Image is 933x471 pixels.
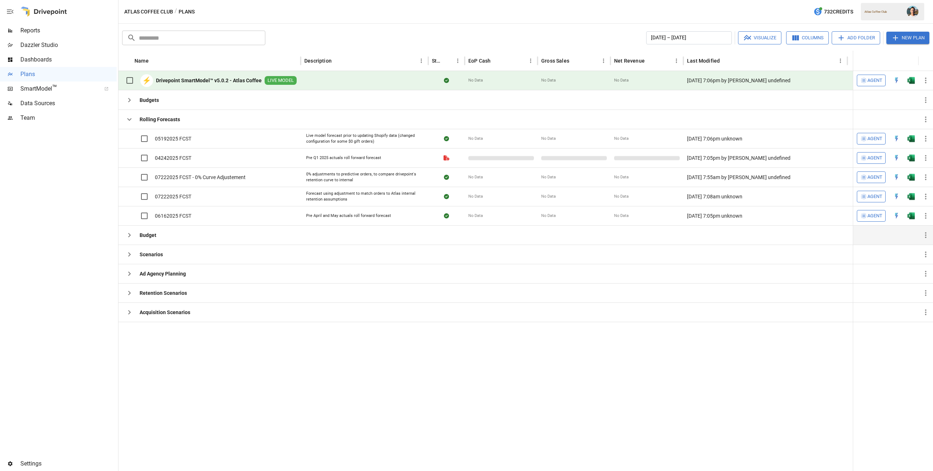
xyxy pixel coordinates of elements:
[306,155,381,161] div: Pre Q1 2025 actuals roll forward forecast
[786,31,829,44] button: Columns
[907,174,915,181] div: Open in Excel
[140,270,186,277] b: Ad Agency Planning
[687,58,720,64] div: Last Modified
[893,154,900,162] div: Open in Quick Edit
[907,212,915,219] img: g5qfjXmAAAAABJRU5ErkJggg==
[442,56,453,66] button: Sort
[468,194,483,199] span: No Data
[893,212,900,219] div: Open in Quick Edit
[867,135,882,143] span: Agent
[20,26,117,35] span: Reports
[140,309,190,316] b: Acquisition Scenarios
[155,135,191,142] span: 05192025 FCST
[614,174,629,180] span: No Data
[907,212,915,219] div: Open in Excel
[20,84,96,93] span: SmartModel
[893,135,900,142] div: Open in Quick Edit
[20,459,117,468] span: Settings
[140,289,187,297] b: Retention Scenarios
[683,71,847,90] div: [DATE] 7:06pm by [PERSON_NAME] undefined
[907,154,915,162] img: g5qfjXmAAAAABJRU5ErkJggg==
[140,74,153,87] div: ⚡
[893,212,900,219] img: quick-edit-flash.b8aec18c.svg
[140,231,156,239] b: Budget
[541,213,556,219] span: No Data
[306,171,423,183] div: 0% adjustments to predictive orders, to compare drivepoint's retention curve to internal
[526,56,536,66] button: EoP Cash column menu
[907,77,915,84] img: g5qfjXmAAAAABJRU5ErkJggg==
[306,133,423,144] div: Live model forecast prior to updating Shopify data (changed configuration for some $0 gift orders)
[893,77,900,84] div: Open in Quick Edit
[444,174,449,181] div: Sync complete
[20,99,117,108] span: Data Sources
[444,135,449,142] div: Sync complete
[541,136,556,142] span: No Data
[907,193,915,200] div: Open in Excel
[304,58,332,64] div: Description
[20,55,117,64] span: Dashboards
[671,56,682,66] button: Net Revenue column menu
[683,187,847,206] div: [DATE] 7:08am unknown
[886,32,929,44] button: New Plan
[598,56,609,66] button: Gross Sales column menu
[175,7,177,16] div: /
[140,96,159,104] b: Budgets
[149,56,160,66] button: Sort
[683,167,847,187] div: [DATE] 7:55am by [PERSON_NAME] undefined
[541,174,556,180] span: No Data
[444,154,449,162] div: File is not a valid Drivepoint model
[864,10,902,13] div: Atlas Coffee Club
[857,191,886,202] button: Agent
[683,148,847,167] div: [DATE] 7:05pm by [PERSON_NAME] undefined
[541,78,556,83] span: No Data
[645,56,656,66] button: Sort
[306,213,391,219] div: Pre April and May actuals roll forward forecast
[893,193,900,200] div: Open in Quick Edit
[444,212,449,219] div: Sync complete
[140,251,163,258] b: Scenarios
[306,191,423,202] div: Forecast using adjustment to match orders to Atlas internal retention assumptions
[614,194,629,199] span: No Data
[614,78,629,83] span: No Data
[444,77,449,84] div: Sync complete
[857,210,886,222] button: Agent
[20,114,117,122] span: Team
[155,212,191,219] span: 06162025 FCST
[52,83,57,92] span: ™
[811,5,856,19] button: 732Credits
[646,31,732,44] button: [DATE] – [DATE]
[134,58,149,64] div: Name
[907,135,915,142] div: Open in Excel
[835,56,846,66] button: Last Modified column menu
[614,213,629,219] span: No Data
[416,56,426,66] button: Description column menu
[155,193,191,200] span: 07222025 FCST
[893,77,900,84] img: quick-edit-flash.b8aec18c.svg
[20,41,117,50] span: Dazzler Studio
[824,7,853,16] span: 732 Credits
[857,152,886,164] button: Agent
[857,133,886,145] button: Agent
[124,7,173,16] button: Atlas Coffee Club
[893,135,900,142] img: quick-edit-flash.b8aec18c.svg
[907,154,915,162] div: Open in Excel
[155,174,246,181] span: 07222025 FCST - 0% Curve Adjustement
[541,194,556,199] span: No Data
[893,174,900,181] img: quick-edit-flash.b8aec18c.svg
[923,56,933,66] button: Sort
[453,56,463,66] button: Status column menu
[721,56,731,66] button: Sort
[867,76,882,85] span: Agent
[468,213,483,219] span: No Data
[570,56,580,66] button: Sort
[893,174,900,181] div: Open in Quick Edit
[907,77,915,84] div: Open in Excel
[156,77,262,84] b: Drivepoint SmartModel™ v5.0.2 - Atlas Coffee
[867,212,882,220] span: Agent
[893,193,900,200] img: quick-edit-flash.b8aec18c.svg
[907,174,915,181] img: g5qfjXmAAAAABJRU5ErkJggg==
[20,70,117,79] span: Plans
[491,56,501,66] button: Sort
[468,174,483,180] span: No Data
[614,136,629,142] span: No Data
